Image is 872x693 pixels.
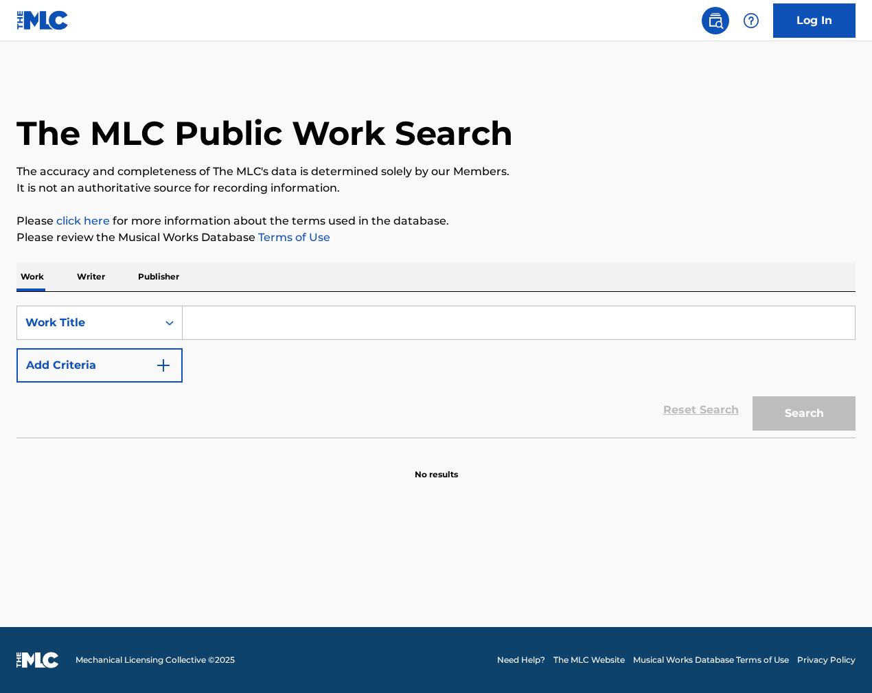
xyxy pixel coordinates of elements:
p: Please for more information about the terms used in the database. [16,213,856,229]
a: Log In [773,3,856,38]
a: The MLC Website [553,654,625,666]
div: Work Title [25,315,149,331]
h1: The MLC Public Work Search [16,113,513,154]
p: Please review the Musical Works Database [16,229,856,246]
a: Privacy Policy [797,654,856,666]
img: 9d2ae6d4665cec9f34b9.svg [155,357,172,374]
p: The accuracy and completeness of The MLC's data is determined solely by our Members. [16,163,856,180]
a: Terms of Use [255,231,330,244]
a: click here [56,214,110,227]
p: No results [415,452,458,481]
form: Search Form [16,306,856,438]
p: It is not an authoritative source for recording information. [16,180,856,196]
p: Publisher [134,262,183,291]
a: Musical Works Database Terms of Use [633,654,789,666]
p: Work [16,262,48,291]
button: Add Criteria [16,348,183,383]
span: Mechanical Licensing Collective © 2025 [76,654,235,666]
img: search [707,12,724,29]
img: MLC Logo [16,10,69,30]
img: logo [16,652,59,668]
p: Writer [73,262,109,291]
a: Public Search [702,7,729,34]
a: Need Help? [497,654,545,666]
div: Help [737,7,765,34]
img: help [743,12,759,29]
